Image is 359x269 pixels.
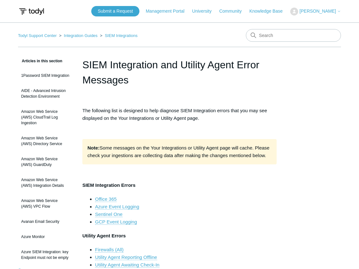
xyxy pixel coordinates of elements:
[290,8,341,15] button: [PERSON_NAME]
[99,33,138,38] li: SIEM Integrations
[299,9,336,14] span: [PERSON_NAME]
[95,254,157,260] a: Utility Agent Reporting Offline
[95,262,159,268] a: Utility Agent Awaiting Check-In
[192,8,218,15] a: University
[18,59,62,63] span: Articles in this section
[18,216,73,228] a: Avanan Email Security
[18,246,73,264] a: Azure SIEM Integration: key Endpoint must not be empty
[82,57,277,88] h1: SIEM Integration and Utility Agent Error Messages
[18,195,73,212] a: Amazon Web Service (AWS) VPC Flow
[18,33,58,38] li: Todyl Support Center
[95,211,123,217] a: Sentinel One
[219,8,248,15] a: Community
[82,139,277,164] div: Some messages on the Your Integrations or Utility Agent page will cache. Please check your ingest...
[18,70,73,82] a: 1Password SIEM Integration
[249,8,289,15] a: Knowledge Base
[105,33,138,38] a: SIEM Integrations
[64,33,98,38] a: Integration Guides
[18,132,73,150] a: Amazon Web Service (AWS) Directory Service
[95,219,137,225] a: GCP Event Logging
[58,33,99,38] li: Integration Guides
[246,29,341,42] input: Search
[82,182,136,188] strong: SIEM Integration Errors
[91,6,139,16] a: Submit a Request
[18,6,45,17] img: Todyl Support Center Help Center home page
[95,196,117,202] a: Office 365
[95,204,139,210] a: Azure Event Logging
[82,233,126,238] strong: Utility Agent Errors
[18,106,73,129] a: Amazon Web Service (AWS) CloudTrail Log Ingestion
[146,8,191,15] a: Management Portal
[18,174,73,192] a: Amazon Web Service (AWS) Integration Details
[18,33,57,38] a: Todyl Support Center
[18,153,73,171] a: Amazon Web Service (AWS) GuardDuty
[18,85,73,102] a: AIDE - Advanced Intrusion Detection Environment
[82,107,277,122] p: The following list is designed to help diagnose SIEM Integration errors that you may see displaye...
[95,247,124,253] a: Firewalls (All)
[18,231,73,243] a: Azure Monitor
[87,145,99,150] strong: Note:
